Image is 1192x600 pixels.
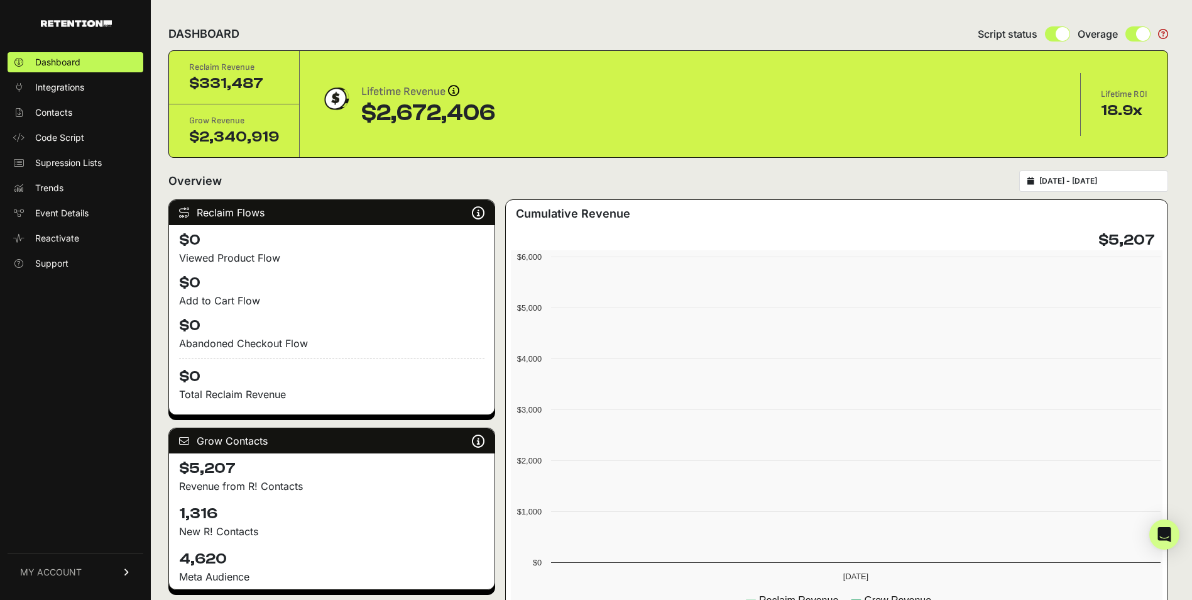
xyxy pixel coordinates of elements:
[1101,101,1147,121] div: 18.9x
[179,458,484,479] h4: $5,207
[1078,26,1118,42] span: Overage
[35,257,68,270] span: Support
[179,569,484,584] div: Meta Audience
[35,106,72,119] span: Contacts
[517,303,542,313] text: $5,000
[517,252,542,262] text: $6,000
[8,228,143,248] a: Reactivate
[179,549,484,569] h4: 4,620
[978,26,1037,42] span: Script status
[179,293,484,308] div: Add to Cart Flow
[532,558,541,567] text: $0
[517,507,542,516] text: $1,000
[8,153,143,173] a: Supression Lists
[169,200,495,225] div: Reclaim Flows
[41,20,112,27] img: Retention.com
[179,230,484,250] h4: $0
[189,127,279,147] div: $2,340,919
[189,74,279,94] div: $331,487
[35,232,79,245] span: Reactivate
[179,504,484,524] h4: 1,316
[517,405,542,414] text: $3,000
[1098,230,1155,250] h4: $5,207
[179,524,484,539] p: New R! Contacts
[179,250,484,265] div: Viewed Product Flow
[179,316,484,336] h4: $0
[35,81,84,94] span: Integrations
[8,178,143,198] a: Trends
[20,566,82,579] span: MY ACCOUNT
[179,358,484,387] h4: $0
[320,83,351,114] img: dollar-coin-05c43ed7efb7bc0c12610022525b4bbbb207c7efeef5aecc26f025e68dcafac9.png
[8,128,143,148] a: Code Script
[179,273,484,293] h4: $0
[189,114,279,127] div: Grow Revenue
[35,207,89,219] span: Event Details
[35,56,80,69] span: Dashboard
[179,387,484,402] p: Total Reclaim Revenue
[168,172,222,190] h2: Overview
[8,253,143,274] a: Support
[516,205,630,223] h3: Cumulative Revenue
[168,25,239,43] h2: DASHBOARD
[189,61,279,74] div: Reclaim Revenue
[1101,88,1147,101] div: Lifetime ROI
[179,336,484,351] div: Abandoned Checkout Flow
[361,83,495,101] div: Lifetime Revenue
[8,77,143,97] a: Integrations
[8,553,143,591] a: MY ACCOUNT
[179,479,484,494] p: Revenue from R! Contacts
[35,157,102,169] span: Supression Lists
[8,203,143,223] a: Event Details
[517,456,542,465] text: $2,000
[843,572,868,581] text: [DATE]
[35,182,63,194] span: Trends
[361,101,495,126] div: $2,672,406
[1149,519,1179,550] div: Open Intercom Messenger
[169,428,495,453] div: Grow Contacts
[517,354,542,364] text: $4,000
[8,52,143,72] a: Dashboard
[35,131,84,144] span: Code Script
[8,103,143,123] a: Contacts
